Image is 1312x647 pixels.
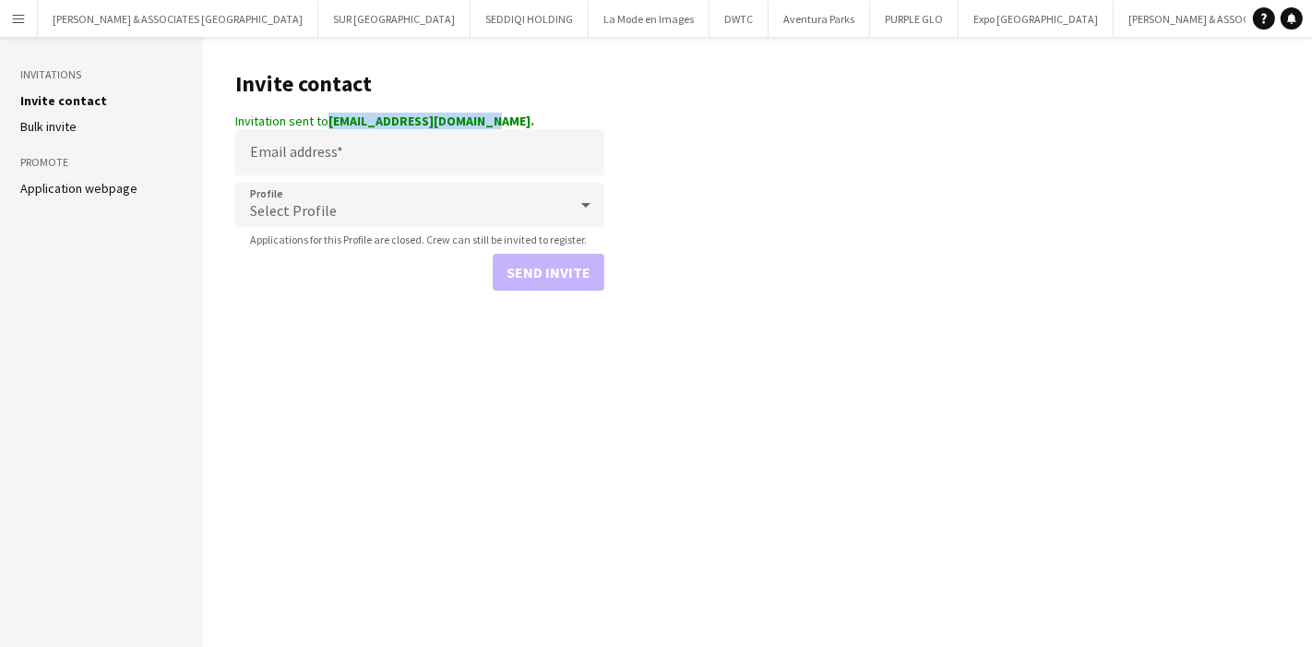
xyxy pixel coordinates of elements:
[20,180,137,197] a: Application webpage
[870,1,959,37] button: PURPLE GLO
[710,1,769,37] button: DWTC
[471,1,589,37] button: SEDDIQI HOLDING
[959,1,1114,37] button: Expo [GEOGRAPHIC_DATA]
[20,66,183,83] h3: Invitations
[38,1,318,37] button: [PERSON_NAME] & ASSOCIATES [GEOGRAPHIC_DATA]
[20,118,77,135] a: Bulk invite
[589,1,710,37] button: La Mode en Images
[318,1,471,37] button: SUR [GEOGRAPHIC_DATA]
[769,1,870,37] button: Aventura Parks
[328,113,534,129] strong: [EMAIL_ADDRESS][DOMAIN_NAME].
[1114,1,1311,37] button: [PERSON_NAME] & ASSOCIATES KSA
[235,113,604,129] div: Invitation sent to
[235,70,604,98] h1: Invite contact
[250,201,337,220] span: Select Profile
[235,233,602,246] span: Applications for this Profile are closed. Crew can still be invited to register.
[20,92,107,109] a: Invite contact
[20,154,183,171] h3: Promote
